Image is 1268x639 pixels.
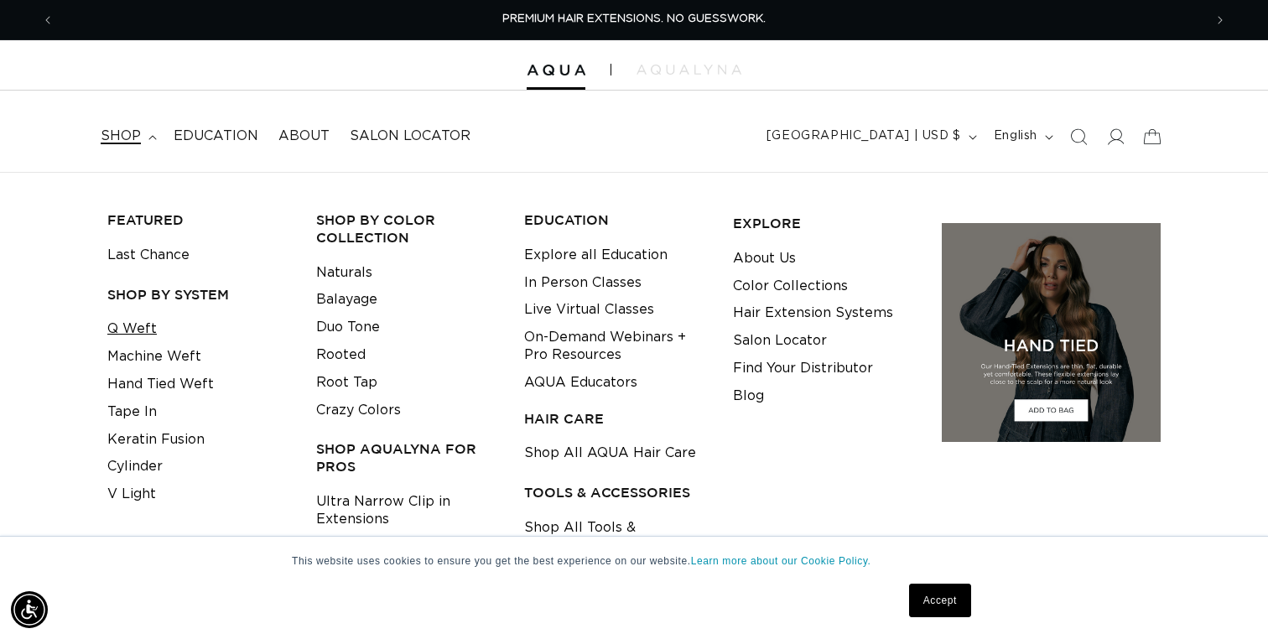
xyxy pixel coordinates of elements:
[524,324,707,369] a: On-Demand Webinars + Pro Resources
[316,533,425,561] a: Aura Extensions
[316,286,377,314] a: Balayage
[524,484,707,501] h3: TOOLS & ACCESSORIES
[524,269,642,297] a: In Person Classes
[909,584,971,617] a: Accept
[278,127,330,145] span: About
[1184,558,1268,639] iframe: Chat Widget
[292,553,976,569] p: This website uses cookies to ensure you get the best experience on our website.
[174,127,258,145] span: Education
[316,341,366,369] a: Rooted
[733,215,916,232] h3: EXPLORE
[733,299,893,327] a: Hair Extension Systems
[107,426,205,454] a: Keratin Fusion
[340,117,481,155] a: Salon Locator
[316,488,499,533] a: Ultra Narrow Clip in Extensions
[756,121,984,153] button: [GEOGRAPHIC_DATA] | USD $
[107,286,290,304] h3: SHOP BY SYSTEM
[107,242,190,269] a: Last Chance
[11,591,48,628] div: Accessibility Menu
[107,371,214,398] a: Hand Tied Weft
[527,65,585,76] img: Aqua Hair Extensions
[107,481,156,508] a: V Light
[984,121,1060,153] button: English
[29,4,66,36] button: Previous announcement
[101,127,141,145] span: shop
[316,211,499,247] h3: Shop by Color Collection
[524,514,707,559] a: Shop All Tools & Accessories
[691,555,871,567] a: Learn more about our Cookie Policy.
[91,117,164,155] summary: shop
[107,343,201,371] a: Machine Weft
[316,440,499,475] h3: Shop AquaLyna for Pros
[316,369,377,397] a: Root Tap
[524,410,707,428] h3: HAIR CARE
[994,127,1037,145] span: English
[637,65,741,75] img: aqualyna.com
[524,211,707,229] h3: EDUCATION
[316,314,380,341] a: Duo Tone
[524,439,696,467] a: Shop All AQUA Hair Care
[733,245,796,273] a: About Us
[1202,4,1239,36] button: Next announcement
[524,369,637,397] a: AQUA Educators
[733,355,873,382] a: Find Your Distributor
[316,397,401,424] a: Crazy Colors
[502,13,766,24] span: PREMIUM HAIR EXTENSIONS. NO GUESSWORK.
[107,398,157,426] a: Tape In
[316,259,372,287] a: Naturals
[733,327,827,355] a: Salon Locator
[350,127,470,145] span: Salon Locator
[107,211,290,229] h3: FEATURED
[268,117,340,155] a: About
[767,127,961,145] span: [GEOGRAPHIC_DATA] | USD $
[733,382,764,410] a: Blog
[1060,118,1097,155] summary: Search
[164,117,268,155] a: Education
[524,242,668,269] a: Explore all Education
[107,453,163,481] a: Cylinder
[107,315,157,343] a: Q Weft
[524,296,654,324] a: Live Virtual Classes
[733,273,848,300] a: Color Collections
